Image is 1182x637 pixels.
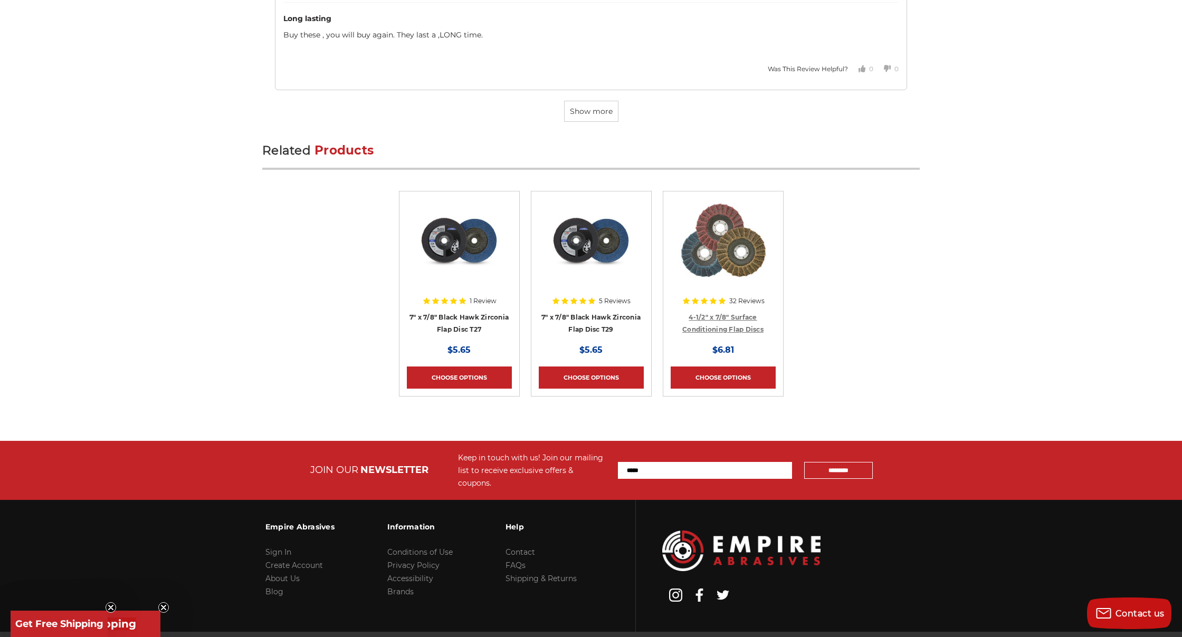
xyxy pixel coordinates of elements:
span: Get Free Shipping [15,618,103,630]
h3: Help [506,516,577,538]
span: JOIN OUR [310,464,358,476]
a: FAQs [506,561,526,570]
button: Votes Up [848,56,873,82]
span: Products [314,143,374,158]
a: Brands [387,587,414,596]
a: Contact [506,547,535,557]
a: 4-1/2" x 7/8" Surface Conditioning Flap Discs [682,313,764,333]
span: NEWSLETTER [360,464,428,476]
a: Shipping & Returns [506,574,577,583]
a: Conditions of Use [387,547,453,557]
a: About Us [265,574,300,583]
img: 7" x 7/8" Black Hawk Zirconia Flap Disc T29 [549,199,633,283]
a: 7 inch Zirconia flap disc [407,199,512,299]
div: Long lasting [283,13,899,24]
a: 7" x 7/8" Black Hawk Zirconia Flap Disc T29 [541,313,641,333]
span: 1 Review [470,298,497,304]
span: Show more [570,107,613,116]
span: Related [262,143,311,158]
span: $5.65 [447,345,471,355]
span: $5.65 [579,345,603,355]
span: They last a ,LONG time. [397,30,483,40]
a: 7" x 7/8" Black Hawk Zirconia Flap Disc T27 [409,313,509,333]
div: Was This Review Helpful? [768,64,848,74]
span: Buy these , you will buy again. [283,30,397,40]
div: Keep in touch with us! Join our mailing list to receive exclusive offers & coupons. [458,451,607,489]
img: 7 inch Zirconia flap disc [417,199,501,283]
h3: Information [387,516,453,538]
a: Scotch brite flap discs [671,199,776,299]
img: Scotch brite flap discs [680,199,766,283]
a: Accessibility [387,574,433,583]
span: 0 [894,65,899,73]
button: Show more [564,101,618,122]
a: Privacy Policy [387,561,440,570]
button: Close teaser [158,602,169,613]
span: Contact us [1116,609,1165,619]
a: Create Account [265,561,323,570]
button: Contact us [1087,597,1171,629]
a: Choose Options [407,366,512,389]
div: Get Free ShippingClose teaser [11,611,108,637]
a: 7" x 7/8" Black Hawk Zirconia Flap Disc T29 [539,199,644,299]
a: Choose Options [671,366,776,389]
button: Votes Down [873,56,899,82]
h3: Empire Abrasives [265,516,335,538]
span: 5 Reviews [599,298,631,304]
a: Blog [265,587,283,596]
span: $6.81 [712,345,734,355]
a: Choose Options [539,366,644,389]
span: 0 [869,65,873,73]
span: 32 Reviews [729,298,765,304]
div: Get Free ShippingClose teaser [11,611,160,637]
img: Empire Abrasives Logo Image [662,530,821,571]
a: Sign In [265,547,291,557]
button: Close teaser [106,602,116,613]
